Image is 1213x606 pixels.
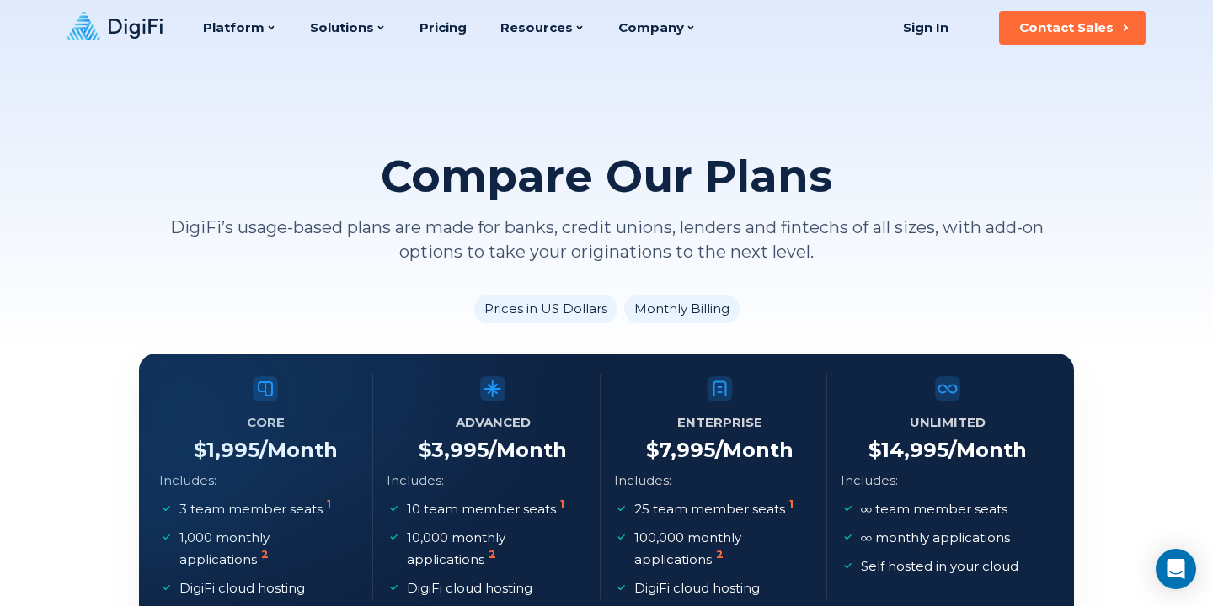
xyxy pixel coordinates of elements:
[407,577,532,599] p: DigiFi cloud hosting
[624,295,740,323] li: Monthly Billing
[489,548,496,561] sup: 2
[407,527,583,571] p: 10,000 monthly applications
[634,498,797,520] p: 25 team member seats
[474,295,617,323] li: Prices in US Dollars
[861,555,1018,577] p: Self hosted in your cloud
[715,438,794,462] span: /Month
[716,548,724,561] sup: 2
[634,527,810,571] p: 100,000 monthly applications
[1156,549,1196,589] div: Open Intercom Messenger
[381,151,832,202] h2: Compare Our Plans
[179,577,305,599] p: DigiFi cloud hosting
[456,411,531,434] h5: Advanced
[861,498,1007,520] p: team member seats
[789,497,794,510] sup: 1
[910,411,986,434] h5: Unlimited
[139,215,1074,264] p: DigiFi’s usage-based plans are made for banks, credit unions, lenders and fintechs of all sizes, ...
[999,11,1146,45] button: Contact Sales
[868,438,1027,463] h4: $ 14,995
[327,497,331,510] sup: 1
[179,527,355,571] p: 1,000 monthly applications
[419,438,567,463] h4: $ 3,995
[948,438,1027,462] span: /Month
[1019,19,1114,36] div: Contact Sales
[261,548,269,561] sup: 2
[614,470,671,492] p: Includes:
[560,497,564,510] sup: 1
[841,470,898,492] p: Includes:
[882,11,969,45] a: Sign In
[677,411,762,434] h5: Enterprise
[646,438,794,463] h4: $ 7,995
[407,498,568,520] p: 10 team member seats
[634,577,760,599] p: DigiFi cloud hosting
[489,438,567,462] span: /Month
[861,527,1010,549] p: monthly applications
